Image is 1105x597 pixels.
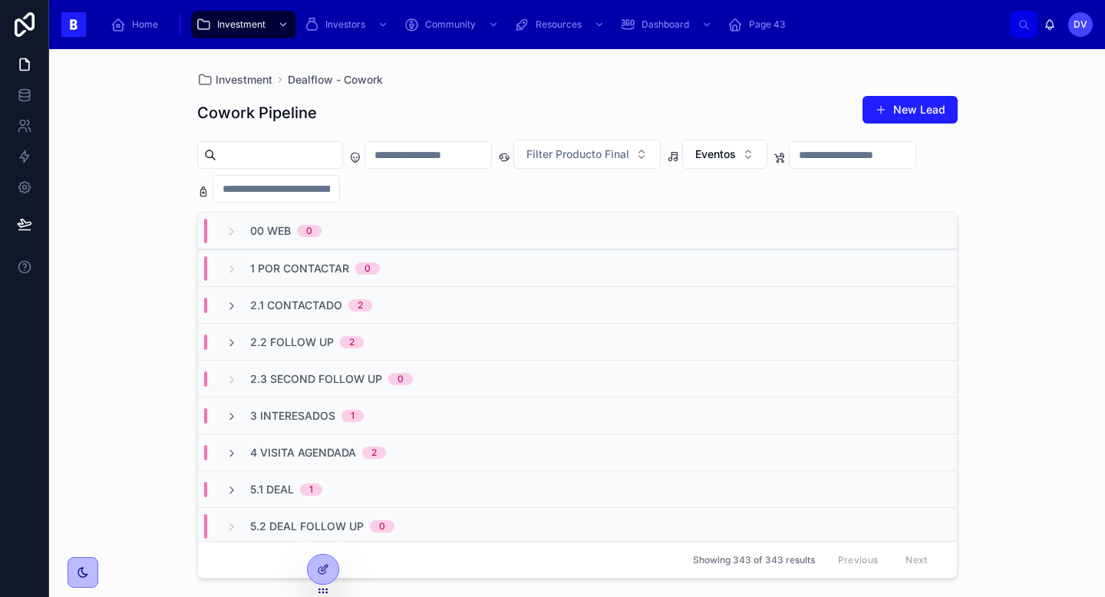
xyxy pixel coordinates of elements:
[250,408,335,424] span: 3 Interesados
[1074,18,1087,31] span: DV
[358,299,363,312] div: 2
[250,298,342,313] span: 2.1 Contactado
[250,223,291,239] span: 00 Web
[98,8,1010,41] div: scrollable content
[364,262,371,275] div: 0
[351,410,355,422] div: 1
[642,18,689,31] span: Dashboard
[299,11,396,38] a: Investors
[379,520,385,533] div: 0
[61,12,86,37] img: App logo
[197,72,272,87] a: Investment
[250,335,334,350] span: 2.2 Follow Up
[306,225,312,237] div: 0
[106,11,169,38] a: Home
[526,147,629,162] span: Filter Producto Final
[250,261,349,276] span: 1 Por Contactar
[250,445,356,460] span: 4 Visita Agendada
[309,483,313,496] div: 1
[288,72,383,87] a: Dealflow - Cowork
[371,447,377,459] div: 2
[197,102,317,124] h1: Cowork Pipeline
[250,519,364,534] span: 5.2 Deal Follow Up
[513,140,661,169] button: Select Button
[536,18,582,31] span: Resources
[425,18,476,31] span: Community
[863,96,958,124] button: New Lead
[695,147,736,162] span: Eventos
[217,18,266,31] span: Investment
[325,18,365,31] span: Investors
[682,140,767,169] button: Select Button
[693,554,815,566] span: Showing 343 of 343 results
[723,11,796,38] a: Page 43
[132,18,158,31] span: Home
[216,72,272,87] span: Investment
[510,11,612,38] a: Resources
[250,482,294,497] span: 5.1 Deal
[250,371,382,387] span: 2.3 Second Follow Up
[749,18,785,31] span: Page 43
[397,373,404,385] div: 0
[399,11,506,38] a: Community
[349,336,355,348] div: 2
[191,11,296,38] a: Investment
[615,11,720,38] a: Dashboard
